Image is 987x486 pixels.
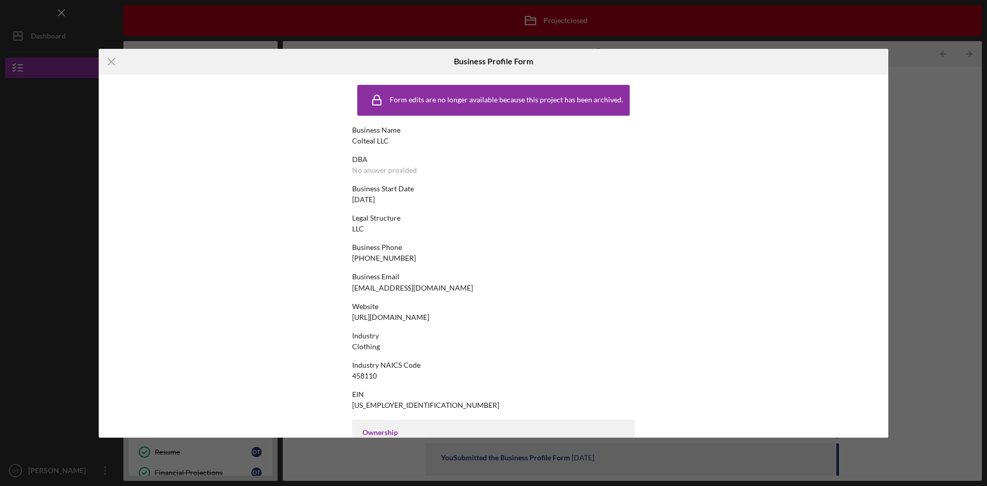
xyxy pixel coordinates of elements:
div: LLC [352,225,364,233]
div: [PHONE_NUMBER] [352,254,416,262]
div: Legal Structure [352,214,635,222]
div: Form edits are no longer available because this project has been archived. [390,96,623,104]
div: No answer provided [352,166,417,174]
div: DBA [352,155,635,164]
div: [US_EMPLOYER_IDENTIFICATION_NUMBER] [352,401,499,409]
div: [DATE] [352,195,375,204]
div: Industry [352,332,635,340]
div: Business Start Date [352,185,635,193]
h6: Business Profile Form [454,57,533,66]
div: Clothing [352,343,380,351]
div: Business Phone [352,243,635,251]
div: Website [352,302,635,311]
div: Business Email [352,273,635,281]
div: Business Name [352,126,635,134]
div: EIN [352,390,635,399]
div: [EMAIL_ADDRESS][DOMAIN_NAME] [352,284,473,292]
div: Colteal LLC [352,137,389,145]
div: 458110 [352,372,377,380]
div: [URL][DOMAIN_NAME] [352,313,429,321]
div: Ownership [362,428,625,437]
div: Industry NAICS Code [352,361,635,369]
